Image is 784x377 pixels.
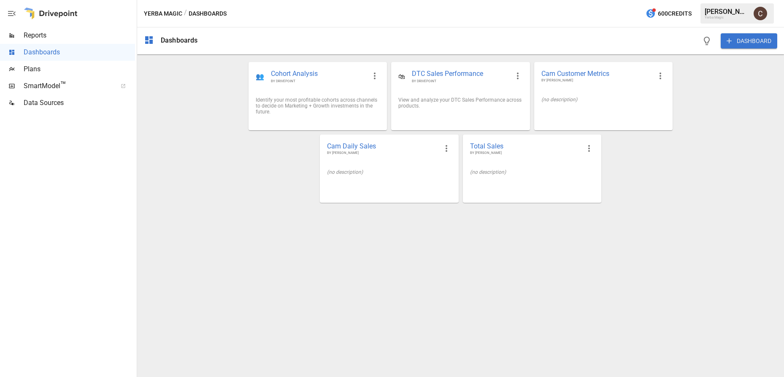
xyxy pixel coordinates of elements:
span: Plans [24,64,135,74]
span: DTC Sales Performance [412,69,509,79]
button: DASHBOARD [721,33,777,48]
div: 🛍 [398,73,405,81]
span: BY [PERSON_NAME] [470,151,581,156]
span: BY DRIVEPOINT [412,79,509,83]
span: 600 Credits [658,8,692,19]
span: Cam Customer Metrics [541,69,652,78]
span: ™ [60,80,66,90]
span: Cam Daily Sales [327,142,438,151]
div: Identify your most profitable cohorts across channels to decide on Marketing + Growth investments... [256,97,380,115]
span: BY [PERSON_NAME] [541,78,652,83]
span: Reports [24,30,135,40]
span: BY [PERSON_NAME] [327,151,438,156]
div: [PERSON_NAME] [705,8,749,16]
div: (no description) [541,97,665,102]
div: (no description) [327,169,451,175]
span: Data Sources [24,98,135,108]
span: SmartModel [24,81,111,91]
div: View and analyze your DTC Sales Performance across products. [398,97,522,109]
span: Dashboards [24,47,135,57]
span: Cohort Analysis [271,69,366,79]
span: BY DRIVEPOINT [271,79,366,83]
div: Dashboards [161,36,198,44]
span: Total Sales [470,142,581,151]
div: Yerba Magic [705,16,749,19]
div: (no description) [470,169,594,175]
div: 👥 [256,73,264,81]
img: Colin Fiala [754,7,767,20]
button: 600Credits [642,6,695,22]
button: Yerba Magic [144,8,182,19]
div: / [184,8,187,19]
button: Colin Fiala [749,2,772,25]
